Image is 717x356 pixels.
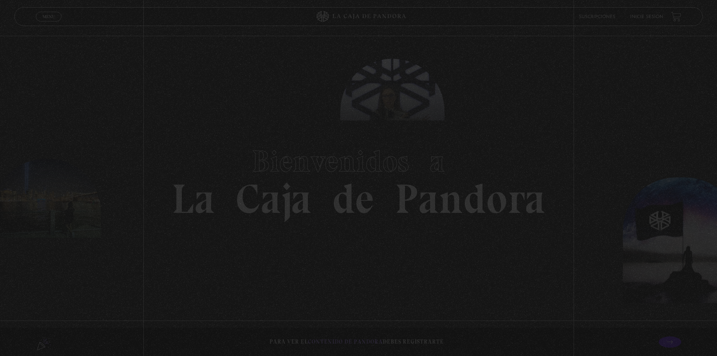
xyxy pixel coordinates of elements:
span: Menu [43,14,55,19]
span: Cerrar [40,21,58,26]
span: contenido de Pandora [308,338,383,345]
p: Para ver el debes registrarte [269,337,444,347]
a: Suscripciones [579,15,615,19]
h1: La Caja de Pandora [172,137,545,220]
span: Bienvenidos a [252,143,466,179]
a: Inicie sesión [630,15,664,19]
a: View your shopping cart [671,11,681,21]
